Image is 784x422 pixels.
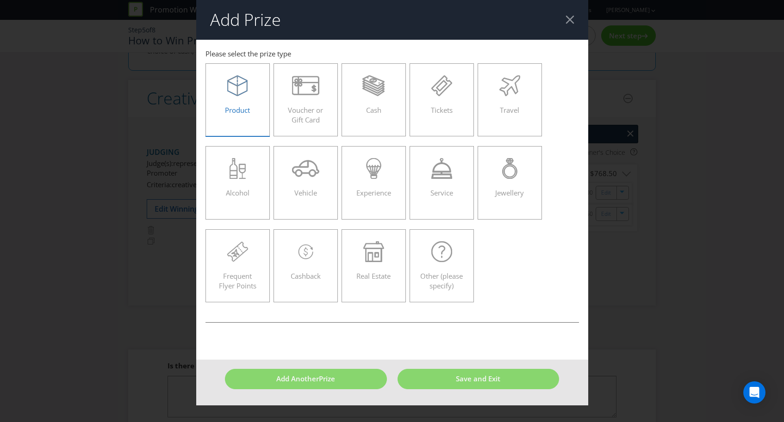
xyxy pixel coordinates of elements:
button: Save and Exit [398,369,560,389]
span: Prize [319,374,335,383]
span: Vehicle [294,188,317,197]
span: Service [430,188,453,197]
button: Add AnotherPrize [225,369,387,389]
span: Cashback [291,271,321,281]
span: Cash [366,105,381,115]
span: Other (please specify) [420,271,463,290]
h2: Add Prize [210,11,281,29]
span: Alcohol [226,188,249,197]
span: Save and Exit [456,374,500,383]
span: Experience [356,188,391,197]
span: Tickets [431,105,453,115]
span: Real Estate [356,271,391,281]
span: Travel [500,105,519,115]
span: Add Another [276,374,319,383]
span: Jewellery [495,188,524,197]
span: Frequent Flyer Points [219,271,256,290]
span: Voucher or Gift Card [288,105,323,124]
span: Product [225,105,250,115]
span: Please select the prize type [205,49,291,58]
div: Open Intercom Messenger [743,381,765,404]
